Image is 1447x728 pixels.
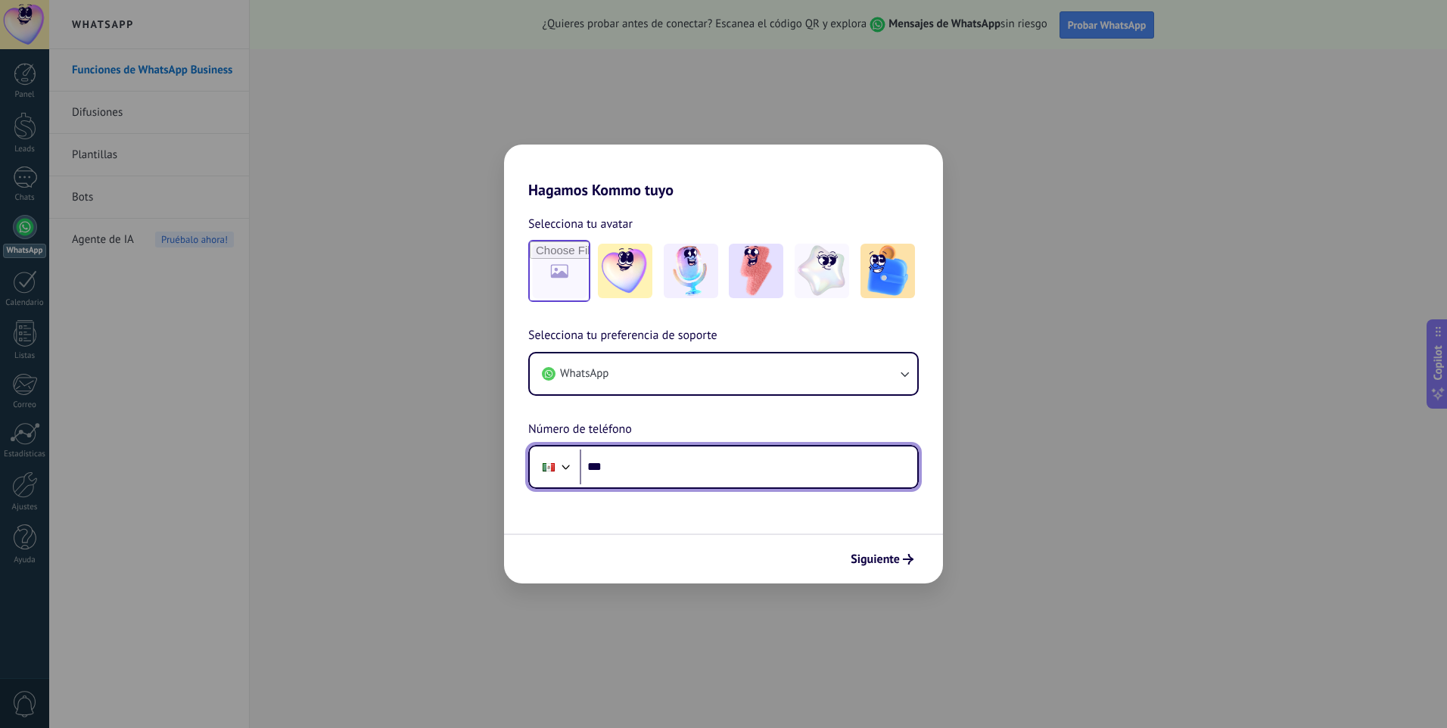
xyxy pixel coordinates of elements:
[795,244,849,298] img: -4.jpeg
[860,244,915,298] img: -5.jpeg
[851,554,900,565] span: Siguiente
[504,145,943,199] h2: Hagamos Kommo tuyo
[664,244,718,298] img: -2.jpeg
[598,244,652,298] img: -1.jpeg
[729,244,783,298] img: -3.jpeg
[534,451,563,483] div: Mexico: + 52
[844,546,920,572] button: Siguiente
[560,366,608,381] span: WhatsApp
[528,326,717,346] span: Selecciona tu preferencia de soporte
[528,214,633,234] span: Selecciona tu avatar
[528,420,632,440] span: Número de teléfono
[530,353,917,394] button: WhatsApp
